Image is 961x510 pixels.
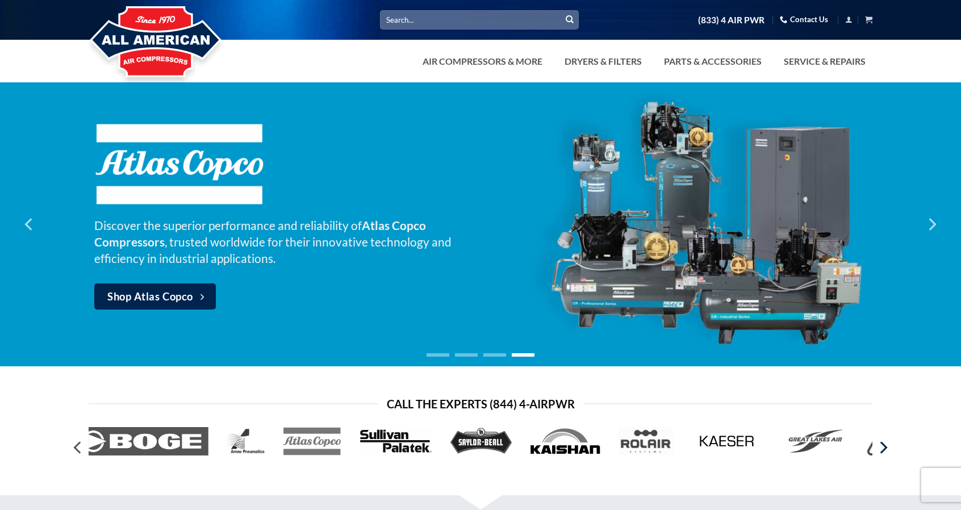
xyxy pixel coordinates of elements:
p: Discover the superior performance and reliability of , trusted worldwide for their innovative tec... [94,217,480,266]
span: Shop Atlas Copco [107,289,193,305]
li: Page dot 4 [512,353,534,357]
input: Search… [380,10,579,29]
strong: Atlas Copco Compressors [94,218,426,249]
a: Shop Atlas Copco [94,283,216,310]
button: Submit [561,11,578,28]
img: Atlas Copco Compressors [529,91,881,357]
a: Parts & Accessories [657,50,768,73]
button: Next [921,196,942,253]
a: (833) 4 AIR PWR [698,10,764,30]
button: Previous [68,437,89,459]
img: Atlas Copco Compressors [94,123,265,206]
li: Page dot 1 [427,353,449,357]
a: Login [845,12,853,27]
button: Next [872,437,893,459]
a: Contact Us [780,11,828,28]
a: Service & Repairs [777,50,872,73]
a: Dryers & Filters [558,50,649,73]
li: Page dot 3 [483,353,506,357]
button: Previous [19,196,40,253]
a: Air Compressors & More [416,50,549,73]
span: Call the Experts (844) 4-AirPwr [387,395,575,413]
li: Page dot 2 [455,353,478,357]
